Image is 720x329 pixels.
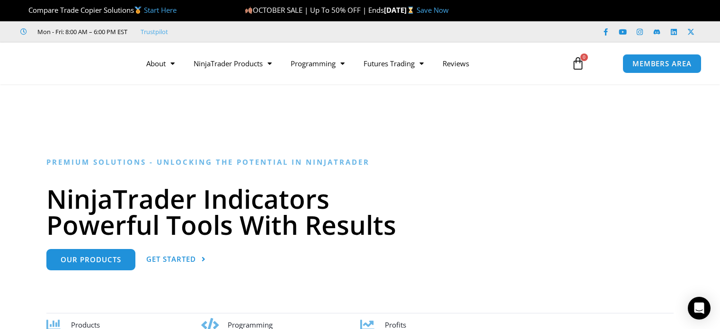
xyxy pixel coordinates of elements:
a: Reviews [433,53,479,74]
a: About [137,53,184,74]
span: MEMBERS AREA [632,60,692,67]
h1: NinjaTrader Indicators Powerful Tools With Results [46,186,674,238]
img: 🍂 [245,7,252,14]
h6: Premium Solutions - Unlocking the Potential in NinjaTrader [46,158,674,167]
a: Our Products [46,249,135,270]
img: 🥇 [134,7,142,14]
a: Get Started [146,249,206,270]
a: Trustpilot [141,26,168,37]
span: Our Products [61,256,121,263]
span: Get Started [146,256,196,263]
a: MEMBERS AREA [622,54,702,73]
a: 0 [557,50,599,77]
span: Mon - Fri: 8:00 AM – 6:00 PM EST [35,26,127,37]
a: Programming [281,53,354,74]
a: Start Here [144,5,177,15]
img: LogoAI | Affordable Indicators – NinjaTrader [20,46,122,80]
a: Futures Trading [354,53,433,74]
div: Open Intercom Messenger [688,297,711,320]
a: Save Now [417,5,449,15]
img: 🏆 [21,7,28,14]
a: NinjaTrader Products [184,53,281,74]
strong: [DATE] [384,5,417,15]
img: ⌛ [407,7,414,14]
span: Compare Trade Copier Solutions [20,5,177,15]
nav: Menu [137,53,562,74]
span: 0 [580,53,588,61]
span: OCTOBER SALE | Up To 50% OFF | Ends [245,5,384,15]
